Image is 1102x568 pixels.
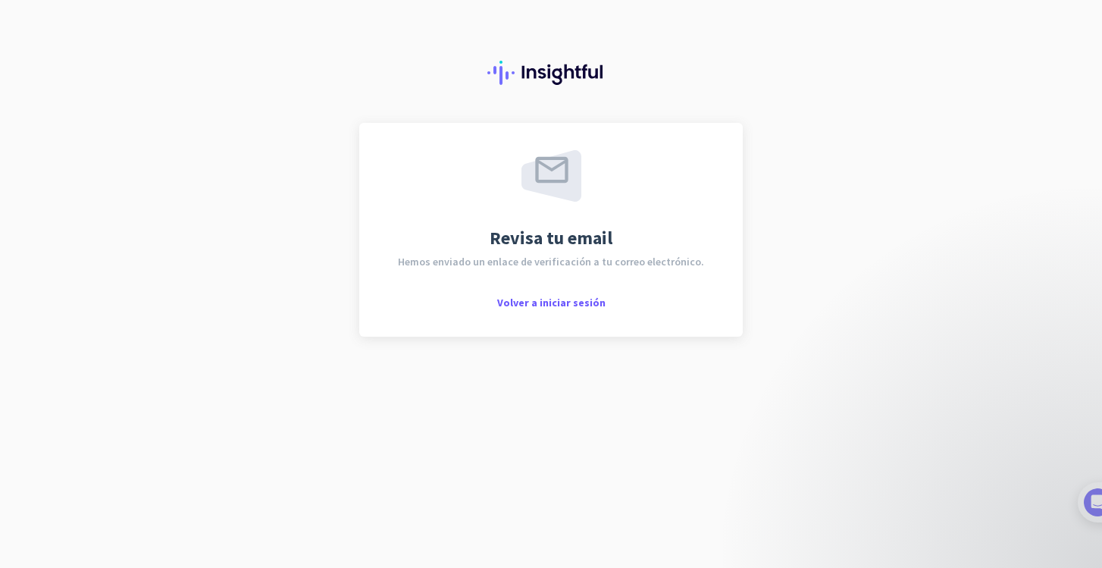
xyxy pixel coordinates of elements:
img: Insightful [487,61,615,85]
span: Volver a iniciar sesión [497,296,606,309]
iframe: Intercom notifications mensaje [791,239,1094,560]
span: Revisa tu email [490,229,612,247]
img: email-sent [521,150,581,202]
span: Hemos enviado un enlace de verificación a tu correo electrónico. [398,256,704,267]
